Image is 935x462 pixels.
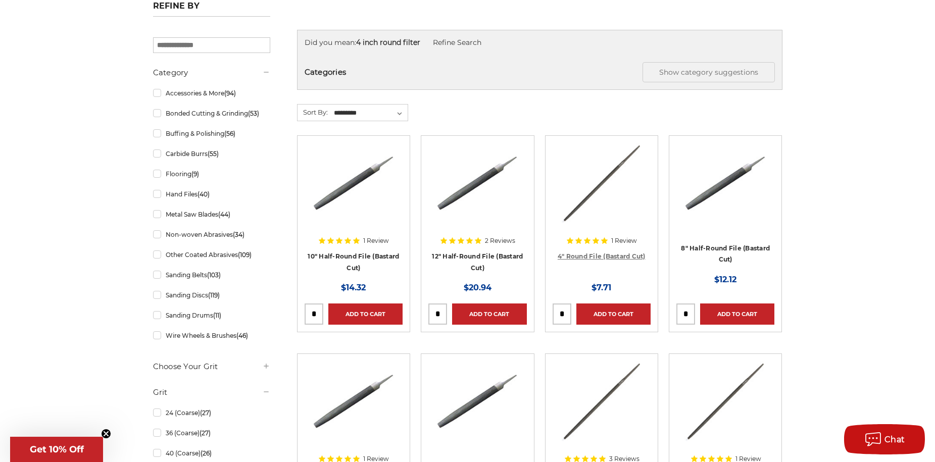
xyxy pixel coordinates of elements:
[305,143,403,241] a: 10" Half round bastard file
[101,429,111,439] button: Close teaser
[844,424,925,454] button: Chat
[153,1,270,17] h5: Refine by
[153,404,270,422] a: 24 (Coarse)
[201,449,212,457] span: (26)
[363,238,389,244] span: 1 Review
[224,89,236,97] span: (94)
[558,252,646,260] a: 4" Round File (Bastard Cut)
[153,386,270,398] h5: Grit
[428,361,526,459] a: 14" Half round bastard file
[433,38,481,47] a: Refine Search
[428,143,526,241] a: 12" Half round bastard file
[313,143,394,224] img: 10" Half round bastard file
[341,283,366,292] span: $14.32
[153,266,270,284] a: Sanding Belts
[30,444,84,455] span: Get 10% Off
[676,143,774,241] a: 8" Half round bastard file
[153,306,270,324] a: Sanding Drums
[356,38,420,47] strong: 4 inch round filter
[218,211,230,218] span: (44)
[437,361,518,442] img: 14" Half round bastard file
[305,361,403,459] a: 6" Half round bastard file
[207,271,221,279] span: (103)
[153,145,270,163] a: Carbide Burrs
[700,303,774,325] a: Add to Cart
[153,125,270,142] a: Buffing & Polishing
[153,165,270,183] a: Flooring
[592,283,611,292] span: $7.71
[305,62,775,82] h5: Categories
[153,226,270,243] a: Non-woven Abrasives
[305,37,775,48] div: Did you mean:
[153,185,270,203] a: Hand Files
[153,424,270,442] a: 36 (Coarse)
[248,110,259,117] span: (53)
[432,252,523,272] a: 12" Half-Round File (Bastard Cut)
[553,143,651,241] a: 4 Inch Round File Bastard Cut, Double Cut
[153,361,270,373] h5: Choose Your Grit
[153,286,270,304] a: Sanding Discs
[676,361,774,459] a: 8 Inch Round File Bastard Cut, Double Cut
[236,332,248,339] span: (46)
[332,106,408,121] select: Sort By:
[485,238,515,244] span: 2 Reviews
[714,275,736,284] span: $12.12
[553,361,651,459] a: 10 Inch Round File Bastard Cut, Double Cut
[200,409,211,417] span: (27)
[298,105,328,120] label: Sort By:
[191,170,199,178] span: (9)
[681,244,770,264] a: 8" Half-Round File (Bastard Cut)
[208,291,220,299] span: (119)
[153,105,270,122] a: Bonded Cutting & Grinding
[561,143,643,224] img: 4 Inch Round File Bastard Cut, Double Cut
[10,437,103,462] div: Get 10% OffClose teaser
[213,312,221,319] span: (11)
[884,435,905,444] span: Chat
[198,190,210,198] span: (40)
[238,251,252,259] span: (109)
[200,429,211,437] span: (27)
[153,444,270,462] a: 40 (Coarse)
[233,231,244,238] span: (34)
[153,67,270,79] h5: Category
[452,303,526,325] a: Add to Cart
[153,327,270,344] a: Wire Wheels & Brushes
[153,246,270,264] a: Other Coated Abrasives
[224,130,235,137] span: (56)
[308,252,399,272] a: 10" Half-Round File (Bastard Cut)
[208,150,219,158] span: (55)
[328,303,403,325] a: Add to Cart
[685,143,766,224] img: 8" Half round bastard file
[611,238,637,244] span: 1 Review
[643,62,775,82] button: Show category suggestions
[561,361,643,442] img: 10 Inch Round File Bastard Cut, Double Cut
[576,303,651,325] a: Add to Cart
[153,206,270,223] a: Metal Saw Blades
[684,361,766,442] img: 8 Inch Round File Bastard Cut, Double Cut
[313,361,394,442] img: 6" Half round bastard file
[464,283,491,292] span: $20.94
[437,143,518,224] img: 12" Half round bastard file
[153,84,270,102] a: Accessories & More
